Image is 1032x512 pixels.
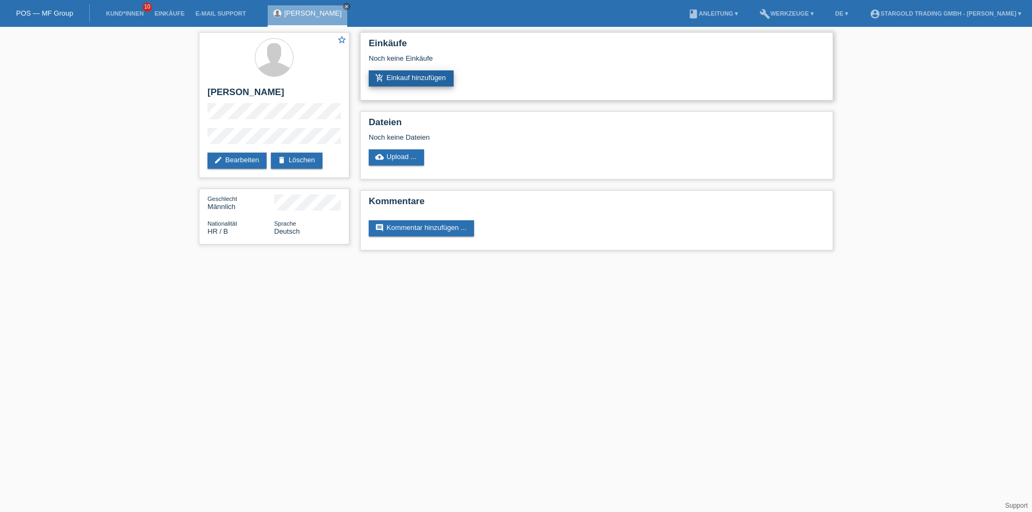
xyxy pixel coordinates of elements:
div: Noch keine Dateien [369,133,697,141]
i: delete [277,156,286,164]
a: DE ▾ [830,10,854,17]
i: star_border [337,35,347,45]
i: add_shopping_cart [375,74,384,82]
h2: Dateien [369,117,825,133]
a: cloud_uploadUpload ... [369,149,424,165]
i: book [688,9,699,19]
a: deleteLöschen [271,153,322,169]
h2: Kommentare [369,196,825,212]
a: Kund*innen [101,10,149,17]
a: commentKommentar hinzufügen ... [369,220,474,236]
span: 10 [142,3,152,12]
a: Einkäufe [149,10,190,17]
i: close [344,4,349,9]
a: bookAnleitung ▾ [683,10,743,17]
a: account_circleStargold Trading GmbH - [PERSON_NAME] ▾ [864,10,1027,17]
h2: [PERSON_NAME] [207,87,341,103]
a: close [343,3,350,10]
a: buildWerkzeuge ▾ [754,10,819,17]
h2: Einkäufe [369,38,825,54]
i: cloud_upload [375,153,384,161]
span: Nationalität [207,220,237,227]
a: Support [1005,502,1028,509]
span: Geschlecht [207,196,237,202]
a: [PERSON_NAME] [284,9,342,17]
span: Deutsch [274,227,300,235]
i: build [759,9,770,19]
i: edit [214,156,223,164]
div: Männlich [207,194,274,211]
a: editBearbeiten [207,153,267,169]
a: E-Mail Support [190,10,252,17]
a: add_shopping_cartEinkauf hinzufügen [369,70,454,86]
span: Sprache [274,220,296,227]
i: account_circle [870,9,880,19]
a: POS — MF Group [16,9,73,17]
i: comment [375,223,384,232]
span: Kroatien / B / 01.01.2025 [207,227,228,235]
a: star_border [337,35,347,46]
div: Noch keine Einkäufe [369,54,825,70]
